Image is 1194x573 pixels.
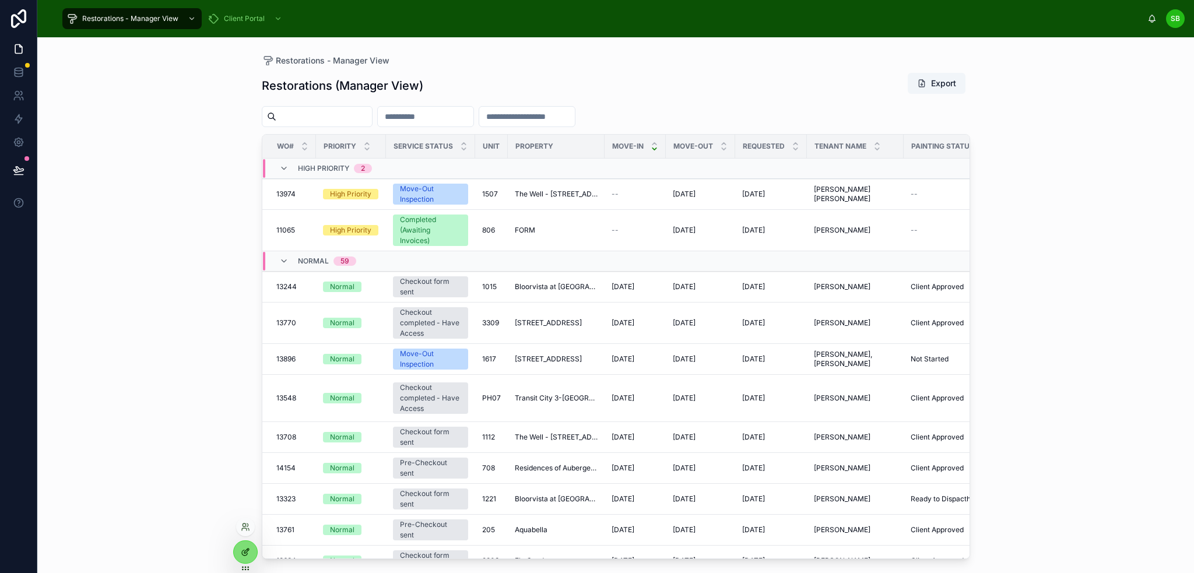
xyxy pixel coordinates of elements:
span: Painting Status [911,142,974,151]
span: [DATE] [742,494,765,504]
span: [DATE] [673,354,696,364]
div: Move-Out Inspection [400,349,461,370]
span: Requested [743,142,785,151]
span: The Well - [STREET_ADDRESS] [515,433,598,442]
span: Bloorvista at [GEOGRAPHIC_DATA] [515,282,598,291]
span: 11065 [276,226,295,235]
span: Residences of Auberge on the Park I [515,463,598,473]
span: [DATE] [673,189,696,199]
span: 1617 [482,354,496,364]
span: [PERSON_NAME] [814,433,870,442]
span: Priority [324,142,356,151]
span: 13770 [276,318,296,328]
span: [PERSON_NAME] [814,556,870,565]
span: [DATE] [673,556,696,565]
div: Checkout form sent [400,550,461,571]
span: Move-Out [673,142,713,151]
span: [DATE] [742,525,765,535]
span: 13708 [276,433,296,442]
div: Checkout completed - Have Access [400,382,461,414]
div: scrollable content [57,6,1147,31]
span: Property [515,142,553,151]
span: [DATE] [612,354,634,364]
span: 806 [482,226,495,235]
span: Fly Condo [515,556,548,565]
span: [DATE] [612,494,634,504]
span: -- [612,226,619,235]
span: PH07 [482,393,501,403]
span: The Well - [STREET_ADDRESS] [515,189,598,199]
span: 1507 [482,189,498,199]
span: [PERSON_NAME], [PERSON_NAME] [814,350,897,368]
div: Pre-Checkout sent [400,519,461,540]
span: Client Approved [911,525,964,535]
span: [DATE] [673,318,696,328]
span: [DATE] [612,525,634,535]
span: Service Status [394,142,453,151]
span: 1112 [482,433,495,442]
span: [DATE] [612,463,634,473]
span: [DATE] [612,393,634,403]
span: [PERSON_NAME] [814,494,870,504]
span: Bloorvista at [GEOGRAPHIC_DATA] [515,494,598,504]
span: [DATE] [742,226,765,235]
span: 1015 [482,282,497,291]
span: [PERSON_NAME] [814,226,870,235]
span: Normal [298,256,329,266]
button: Export [908,73,965,94]
span: [PERSON_NAME] [814,282,870,291]
span: Restorations - Manager View [82,14,178,23]
h1: Restorations (Manager View) [262,78,423,94]
span: FORM [515,226,535,235]
span: [DATE] [742,393,765,403]
div: Normal [330,393,354,403]
span: -- [911,226,918,235]
div: Normal [330,282,354,292]
span: 205 [482,525,495,535]
span: SB [1171,14,1180,23]
span: [PERSON_NAME] [814,463,870,473]
div: Normal [330,494,354,504]
span: Unit [483,142,500,151]
div: Completed (Awaiting Invoices) [400,215,461,246]
span: [PERSON_NAME] [814,318,870,328]
span: 13244 [276,282,297,291]
div: 2 [361,164,365,173]
div: High Priority [330,225,371,235]
span: 13974 [276,189,296,199]
span: [DATE] [612,556,634,565]
span: Not Started [911,354,949,364]
div: High Priority [330,189,371,199]
div: Normal [330,556,354,566]
a: Client Portal [204,8,288,29]
a: Restorations - Manager View [262,55,389,66]
div: Normal [330,354,354,364]
span: Client Approved [911,463,964,473]
div: Checkout form sent [400,276,461,297]
span: [DATE] [673,433,696,442]
span: [PERSON_NAME] [814,525,870,535]
span: [STREET_ADDRESS] [515,354,582,364]
span: [PERSON_NAME] [PERSON_NAME] [814,185,897,203]
span: Client Approved [911,393,964,403]
span: 3309 [482,318,499,328]
span: Client Approved [911,282,964,291]
span: 13548 [276,393,296,403]
div: Normal [330,525,354,535]
span: [DATE] [742,282,765,291]
span: [DATE] [612,433,634,442]
span: [DATE] [742,318,765,328]
span: [DATE] [673,393,696,403]
span: 13684 [276,556,296,565]
span: Aquabella [515,525,547,535]
span: Client Portal [224,14,265,23]
div: Checkout form sent [400,427,461,448]
span: 2309 [482,556,499,565]
span: Move-In [612,142,644,151]
div: Normal [330,463,354,473]
span: [DATE] [742,354,765,364]
span: [DATE] [612,318,634,328]
span: 13761 [276,525,294,535]
span: Transit City 3-[GEOGRAPHIC_DATA] [515,393,598,403]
